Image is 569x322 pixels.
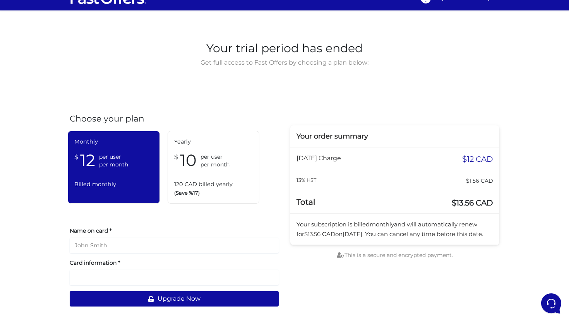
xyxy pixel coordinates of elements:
span: 120 CAD billed yearly [174,180,253,189]
input: Search for an Article... [17,125,127,133]
span: per month [201,161,230,168]
span: $13.56 CAD [452,197,493,208]
label: Name on card * [70,227,279,235]
h4: Choose your plan [70,114,279,124]
button: Help [101,248,149,266]
span: Billed monthly [74,180,153,189]
span: Yearly [174,137,253,146]
span: Your Conversations [12,43,63,50]
iframe: Customerly Messenger Launcher [540,292,563,315]
img: dark [12,56,28,71]
span: Monthly [74,137,153,146]
span: per user [99,153,128,161]
a: See all [125,43,142,50]
span: $1.56 CAD [466,175,493,186]
a: Open Help Center [96,108,142,115]
span: Your trial period has ended [199,39,371,58]
span: $13.56 CAD [304,230,335,238]
span: Your subscription is billed and will automatically renew for on . You can cancel any time before ... [296,221,483,237]
span: Get full access to Fast Offers by choosing a plan below: [199,58,371,68]
button: Start a Conversation [12,77,142,93]
label: Card information * [70,259,279,267]
input: John Smith [70,238,279,253]
iframe: Secure card payment input frame [75,274,274,281]
span: This is a secure and encrypted payment. [337,252,453,259]
span: 10 [180,150,197,171]
span: Total [296,197,315,207]
p: Help [120,259,130,266]
span: Your order summary [296,132,368,140]
span: Start a Conversation [56,82,108,88]
button: Home [6,248,54,266]
span: (Save %17) [174,189,253,197]
button: Upgrade Now [70,291,279,307]
span: $ [174,150,178,162]
span: monthly [370,221,394,228]
span: per user [201,153,230,161]
button: Messages [54,248,101,266]
span: $12 CAD [462,154,493,164]
span: Find an Answer [12,108,53,115]
span: per month [99,161,128,168]
span: 12 [80,150,95,171]
h2: Hello [PERSON_NAME] 👋 [6,6,130,31]
span: [DATE] Charge [296,154,341,162]
p: Home [23,259,36,266]
img: dark [25,56,40,71]
span: $ [74,150,78,162]
span: [DATE] [343,230,362,238]
p: Messages [67,259,89,266]
small: 13% HST [296,177,316,183]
